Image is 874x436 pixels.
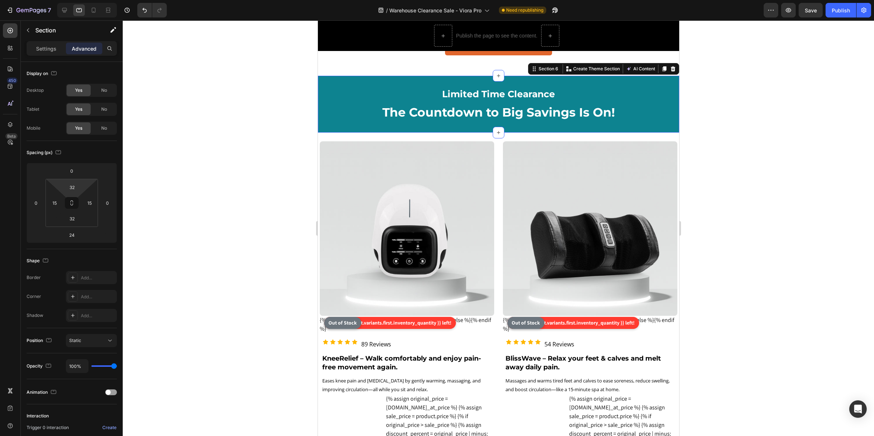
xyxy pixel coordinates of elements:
p: Settings [36,45,56,52]
div: Border [27,274,41,281]
button: Save [799,3,823,17]
p: 54 Reviews [227,319,256,329]
div: Open Intercom Messenger [849,400,867,418]
span: Yes [75,87,82,94]
p: Advanced [72,45,97,52]
span: Static [69,338,81,343]
span: No [101,87,107,94]
div: Shadow [27,312,43,319]
div: {% if product.variants.first.inventory_quantity > 0 %} {% else %} {% endif %} [185,121,359,313]
img: KneeRelief Massager [185,121,359,295]
input: 15px [49,197,60,208]
div: Shape [27,256,50,266]
input: 0 [31,197,42,208]
span: BlissWave – Relax your feet & calves and melt away daily pain. [188,334,343,350]
div: Desktop [27,87,44,94]
span: / [386,7,388,14]
div: Opacity [27,361,53,371]
div: Add... [81,275,115,281]
p: Section [35,26,95,35]
div: Add... [81,294,115,300]
button: 7 [3,3,54,17]
div: Corner [27,293,41,300]
button: Publish [826,3,856,17]
input: 32px [65,182,79,193]
div: Beta [5,133,17,139]
span: No [101,106,107,113]
input: 0 [64,165,79,176]
span: Trigger 0 interaction [27,424,69,431]
div: Mobile [27,125,40,131]
input: 15px [84,197,95,208]
span: Massages and warms tired feet and calves to ease soreness, reduce swelling, and boost circulation... [188,357,352,372]
div: Interaction [27,413,49,419]
button: Create [102,423,117,432]
span: Save [805,7,817,13]
input: 24 [64,229,79,240]
div: Add... [81,313,115,319]
div: Spacing (px) [27,148,63,158]
span: Yes [75,125,82,131]
span: Need republishing [506,7,543,13]
span: Warehouse Clearance Sale - Viora Pro [389,7,481,14]
div: Publish [832,7,850,14]
input: 32px [65,213,79,224]
div: Create [102,424,117,431]
span: No [101,125,107,131]
input: 0 [102,197,113,208]
input: Auto [66,360,88,373]
p: 7 [48,6,51,15]
div: 450 [7,78,17,83]
div: Display on [27,69,58,79]
span: Yes [75,106,82,113]
button: Static [66,334,117,347]
div: Out of Stock [189,296,227,309]
div: Animation [27,388,58,397]
div: Undo/Redo [137,3,167,17]
div: Position [27,336,53,346]
div: Tablet [27,106,39,113]
iframe: Design area [318,20,679,436]
div: Only {{ product.variants.first.inventory_quantity }} left! [189,296,321,309]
